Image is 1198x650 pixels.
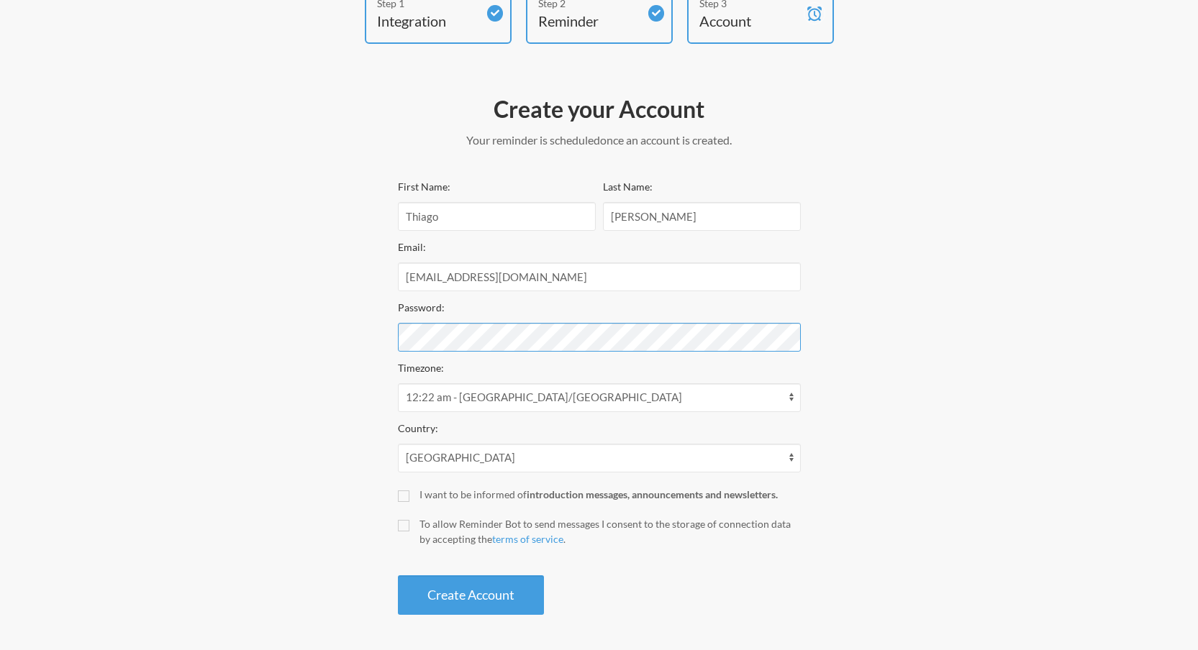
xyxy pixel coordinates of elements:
h4: Account [699,11,800,31]
label: Last Name: [603,180,653,193]
input: To allow Reminder Bot to send messages I consent to the storage of connection data by accepting t... [398,520,409,531]
label: Password: [398,301,445,313]
div: To allow Reminder Bot to send messages I consent to the storage of connection data by accepting t... [419,516,801,546]
label: First Name: [398,180,450,193]
a: terms of service [492,533,563,545]
label: Timezone: [398,362,444,374]
button: Create Account [398,575,544,615]
h4: Integration [377,11,478,31]
strong: introduction messages, announcements and newsletters. [527,488,778,500]
label: Email: [398,241,426,253]
div: I want to be informed of [419,487,801,502]
h4: Reminder [538,11,639,31]
input: I want to be informed ofintroduction messages, announcements and newsletters. [398,490,409,502]
p: Your reminder is scheduled once an account is created. [398,132,801,149]
h2: Create your Account [398,94,801,124]
label: Country: [398,422,438,434]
